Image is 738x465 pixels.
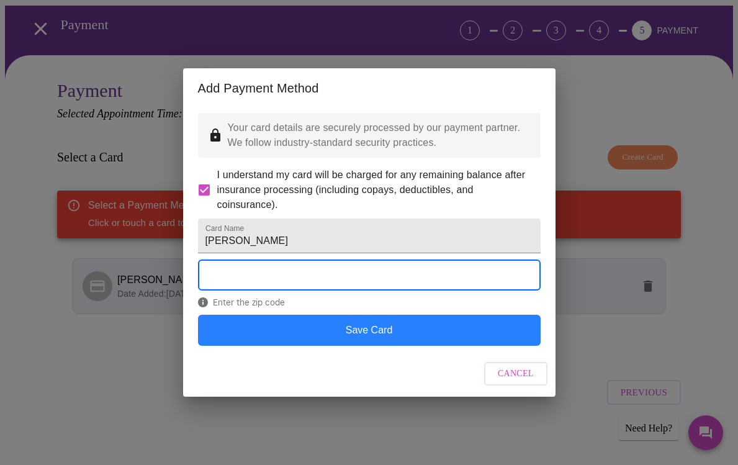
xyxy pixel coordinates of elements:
[198,315,541,346] button: Save Card
[198,297,541,307] span: Enter the zip code
[484,362,547,386] button: Cancel
[498,366,534,382] span: Cancel
[199,260,540,290] iframe: Secure Credit Card Form
[228,120,531,150] p: Your card details are securely processed by our payment partner. We follow industry-standard secu...
[217,168,531,212] span: I understand my card will be charged for any remaining balance after insurance processing (includ...
[198,78,541,98] h2: Add Payment Method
